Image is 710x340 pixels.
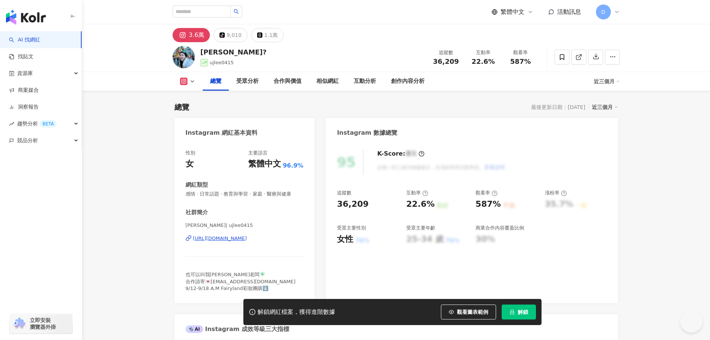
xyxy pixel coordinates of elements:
[510,58,531,65] span: 587%
[354,77,376,86] div: 互動分析
[174,102,189,112] div: 總覽
[264,30,278,40] div: 1.1萬
[186,191,304,197] span: 感情 · 日常話題 · 教育與學習 · 家庭 · 醫療與健康
[9,103,39,111] a: 洞察報告
[432,49,460,56] div: 追蹤數
[186,150,195,156] div: 性別
[251,28,284,42] button: 1.1萬
[501,8,524,16] span: 繁體中文
[471,58,495,65] span: 22.6%
[248,158,281,170] div: 繁體中文
[507,49,535,56] div: 觀看率
[173,46,195,68] img: KOL Avatar
[186,158,194,170] div: 女
[337,190,351,196] div: 追蹤數
[193,235,247,242] div: [URL][DOMAIN_NAME]
[40,120,57,128] div: BETA
[30,317,56,330] span: 立即安裝 瀏覽器外掛
[258,308,335,316] div: 解鎖網紅檔案，獲得進階數據
[214,28,247,42] button: 9,010
[337,199,369,210] div: 36,209
[476,199,501,210] div: 587%
[9,87,39,94] a: 商案媒合
[457,309,488,315] span: 觀看圖表範例
[406,225,435,231] div: 受眾主要年齡
[502,305,536,319] button: 解鎖
[337,225,366,231] div: 受眾主要性別
[10,314,72,334] a: chrome extension立即安裝 瀏覽器外掛
[17,65,33,82] span: 資源庫
[433,57,459,65] span: 36,209
[17,115,57,132] span: 趨勢分析
[518,309,528,315] span: 解鎖
[210,77,221,86] div: 總覽
[469,49,498,56] div: 互動率
[406,199,435,210] div: 22.6%
[476,190,498,196] div: 觀看率
[9,36,40,44] a: searchAI 找網紅
[594,75,620,87] div: 近三個月
[12,318,26,330] img: chrome extension
[9,53,34,60] a: 找貼文
[377,150,425,158] div: K-Score :
[17,132,38,149] span: 競品分析
[592,102,618,112] div: 近三個月
[186,222,304,229] span: [PERSON_NAME]| ujlee0415
[6,10,46,25] img: logo
[173,28,210,42] button: 3.6萬
[186,325,203,333] div: AI
[545,190,567,196] div: 漲粉率
[227,30,242,40] div: 9,010
[248,150,268,156] div: 主要語言
[9,121,14,127] span: rise
[274,77,302,86] div: 合作與價值
[391,77,425,86] div: 創作內容分析
[186,181,208,189] div: 網紅類型
[236,77,259,86] div: 受眾分析
[316,77,339,86] div: 相似網紅
[186,235,304,242] a: [URL][DOMAIN_NAME]
[441,305,496,319] button: 觀看圖表範例
[189,30,204,40] div: 3.6萬
[210,60,234,65] span: ujlee0415
[557,8,581,15] span: 活動訊息
[186,129,258,137] div: Instagram 網紅基本資料
[283,162,304,170] span: 96.9%
[186,325,289,333] div: Instagram 成效等級三大指標
[476,225,524,231] div: 商業合作內容覆蓋比例
[186,272,296,291] span: 也可以叫我[PERSON_NAME]老闆🧚🏻‍♂️ 合作請寄💌[EMAIL_ADDRESS][DOMAIN_NAME] 9/12-9/18 A.M Fairyland彩妝團購⬇️
[337,234,353,245] div: 女性
[186,209,208,216] div: 社群簡介
[509,309,515,315] span: lock
[201,47,267,57] div: [PERSON_NAME]?
[531,104,585,110] div: 最後更新日期：[DATE]
[406,190,428,196] div: 互動率
[337,129,397,137] div: Instagram 數據總覽
[234,9,239,14] span: search
[601,8,605,16] span: D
